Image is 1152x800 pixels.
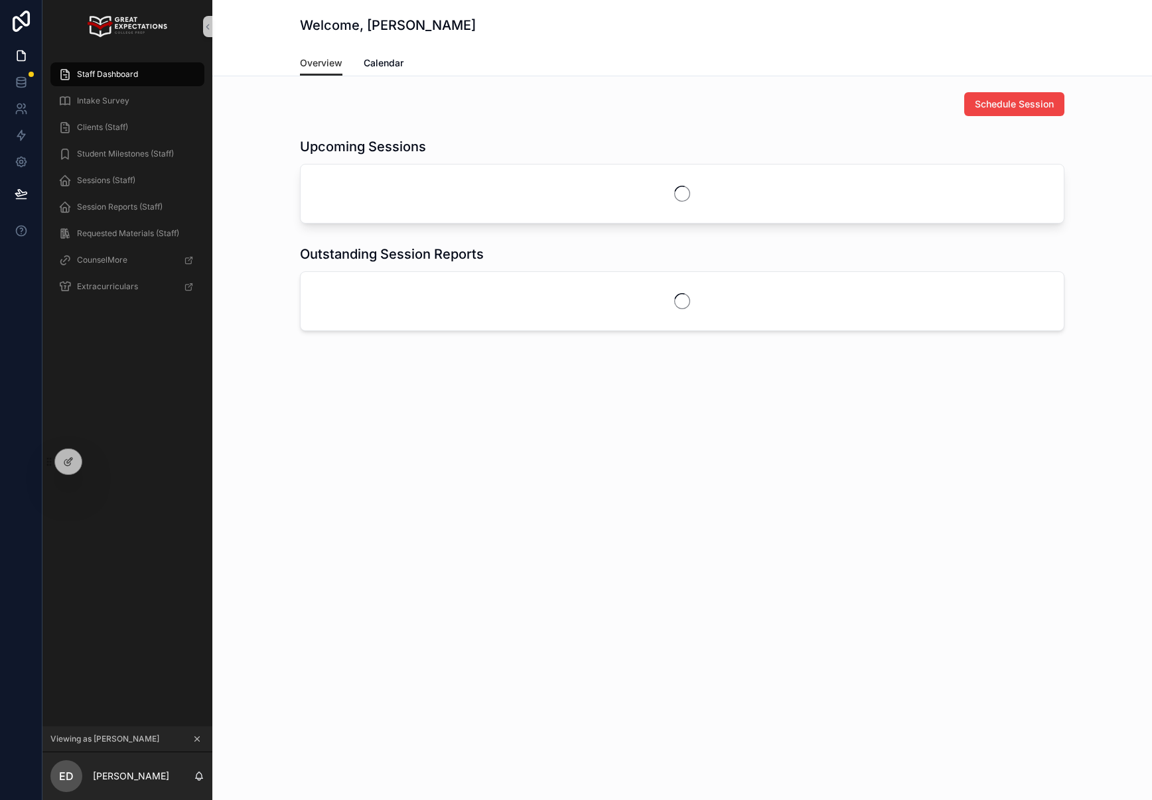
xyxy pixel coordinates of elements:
span: Staff Dashboard [77,69,138,80]
h1: Welcome, [PERSON_NAME] [300,16,476,34]
a: Session Reports (Staff) [50,195,204,219]
button: Schedule Session [964,92,1064,116]
h1: Upcoming Sessions [300,137,426,156]
span: ED [59,768,74,784]
span: Extracurriculars [77,281,138,292]
div: scrollable content [42,53,212,316]
span: Requested Materials (Staff) [77,228,179,239]
h1: Outstanding Session Reports [300,245,484,263]
a: Overview [300,51,342,76]
span: CounselMore [77,255,127,265]
img: App logo [88,16,167,37]
span: Sessions (Staff) [77,175,135,186]
a: Requested Materials (Staff) [50,222,204,245]
a: CounselMore [50,248,204,272]
p: [PERSON_NAME] [93,769,169,783]
span: Viewing as [PERSON_NAME] [50,734,159,744]
span: Clients (Staff) [77,122,128,133]
a: Sessions (Staff) [50,168,204,192]
span: Schedule Session [975,98,1054,111]
a: Staff Dashboard [50,62,204,86]
a: Calendar [364,51,403,78]
a: Intake Survey [50,89,204,113]
a: Extracurriculars [50,275,204,299]
a: Clients (Staff) [50,115,204,139]
span: Intake Survey [77,96,129,106]
span: Calendar [364,56,403,70]
span: Session Reports (Staff) [77,202,163,212]
a: Student Milestones (Staff) [50,142,204,166]
span: Student Milestones (Staff) [77,149,174,159]
span: Overview [300,56,342,70]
